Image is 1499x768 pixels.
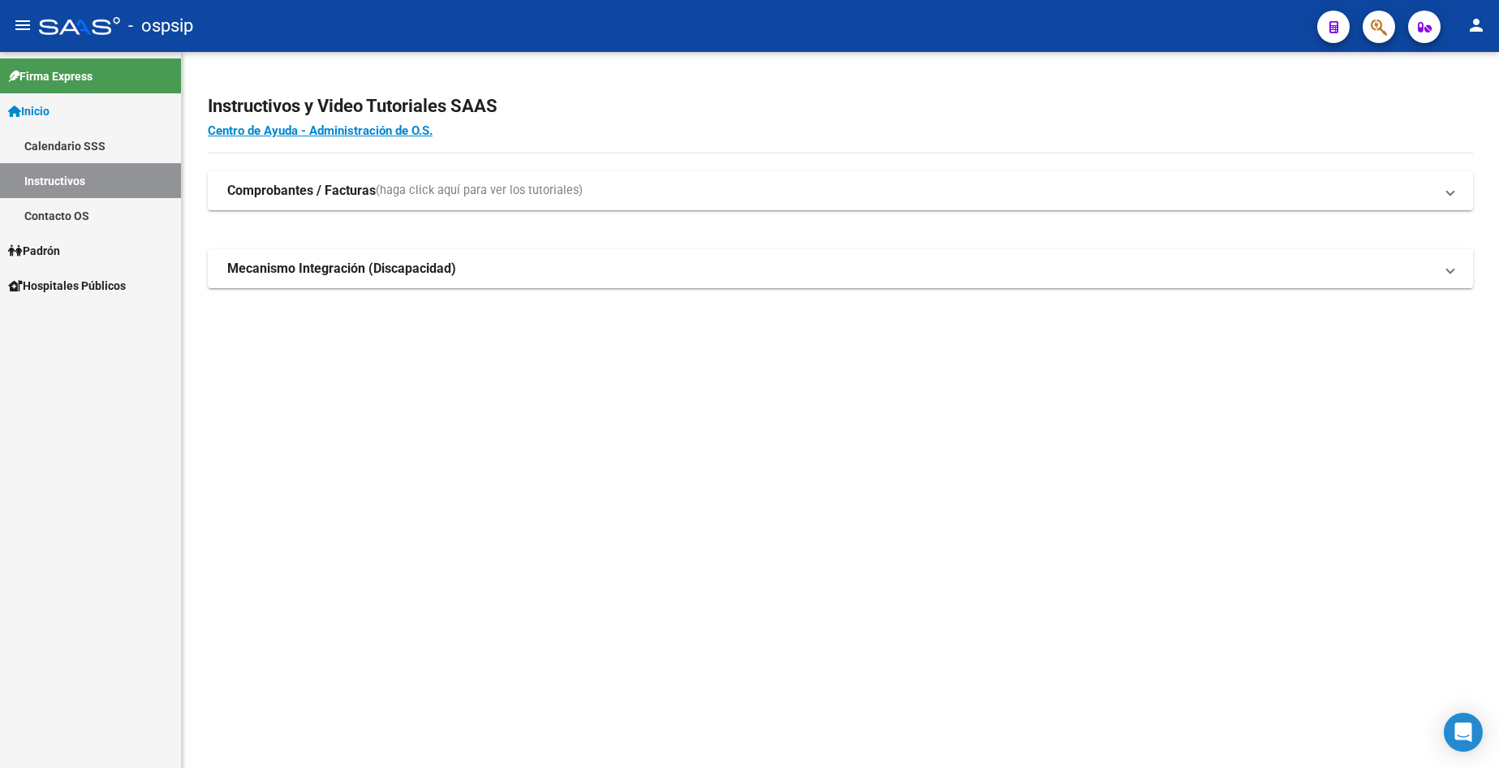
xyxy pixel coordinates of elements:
mat-expansion-panel-header: Comprobantes / Facturas(haga click aquí para ver los tutoriales) [208,171,1473,210]
mat-expansion-panel-header: Mecanismo Integración (Discapacidad) [208,249,1473,288]
mat-icon: person [1467,15,1486,35]
a: Centro de Ayuda - Administración de O.S. [208,123,433,138]
span: (haga click aquí para ver los tutoriales) [376,182,583,200]
h2: Instructivos y Video Tutoriales SAAS [208,91,1473,122]
strong: Mecanismo Integración (Discapacidad) [227,260,456,278]
span: Padrón [8,242,60,260]
strong: Comprobantes / Facturas [227,182,376,200]
span: - ospsip [128,8,193,44]
mat-icon: menu [13,15,32,35]
span: Hospitales Públicos [8,277,126,295]
span: Firma Express [8,67,93,85]
span: Inicio [8,102,50,120]
div: Open Intercom Messenger [1444,713,1483,752]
